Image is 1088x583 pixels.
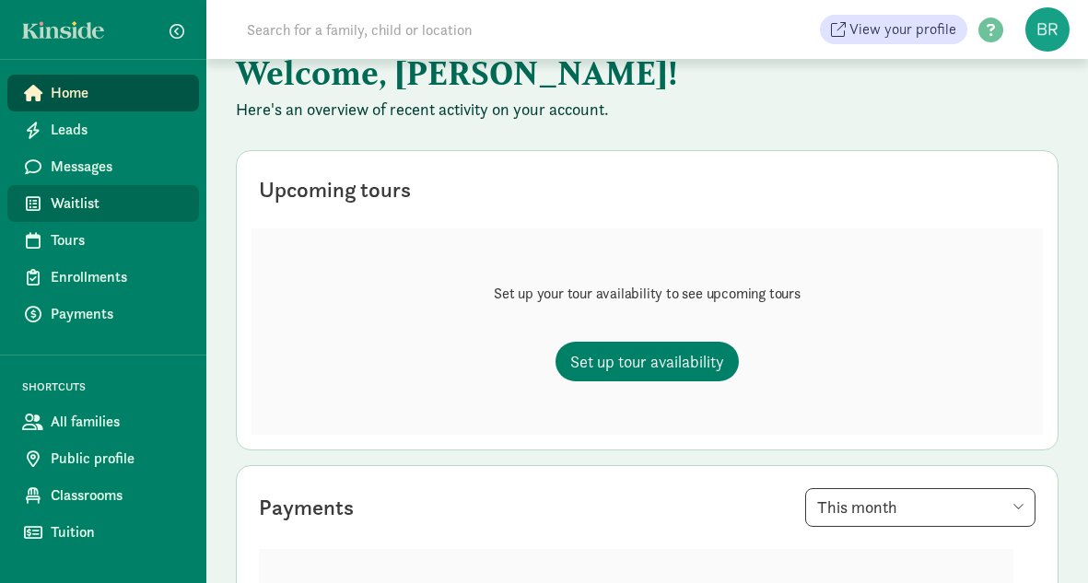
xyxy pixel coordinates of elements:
[51,156,184,178] span: Messages
[51,266,184,288] span: Enrollments
[7,75,199,111] a: Home
[51,82,184,104] span: Home
[236,11,753,48] input: Search for a family, child or location
[7,111,199,148] a: Leads
[7,477,199,514] a: Classrooms
[259,173,411,206] div: Upcoming tours
[51,484,184,507] span: Classrooms
[570,349,724,374] span: Set up tour availability
[51,411,184,433] span: All families
[51,303,184,325] span: Payments
[51,521,184,543] span: Tuition
[7,148,199,185] a: Messages
[51,448,184,470] span: Public profile
[7,296,199,332] a: Payments
[7,514,199,551] a: Tuition
[7,259,199,296] a: Enrollments
[236,99,1059,121] p: Here's an overview of recent activity on your account.
[51,192,184,215] span: Waitlist
[7,185,199,222] a: Waitlist
[259,491,354,524] div: Payments
[7,440,199,477] a: Public profile
[849,18,956,41] span: View your profile
[556,342,739,381] a: Set up tour availability
[51,229,184,251] span: Tours
[820,15,967,44] a: View your profile
[236,47,1059,99] h1: Welcome, [PERSON_NAME]!
[494,283,801,305] p: Set up your tour availability to see upcoming tours
[7,403,199,440] a: All families
[996,495,1088,583] iframe: Chat Widget
[7,222,199,259] a: Tours
[51,119,184,141] span: Leads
